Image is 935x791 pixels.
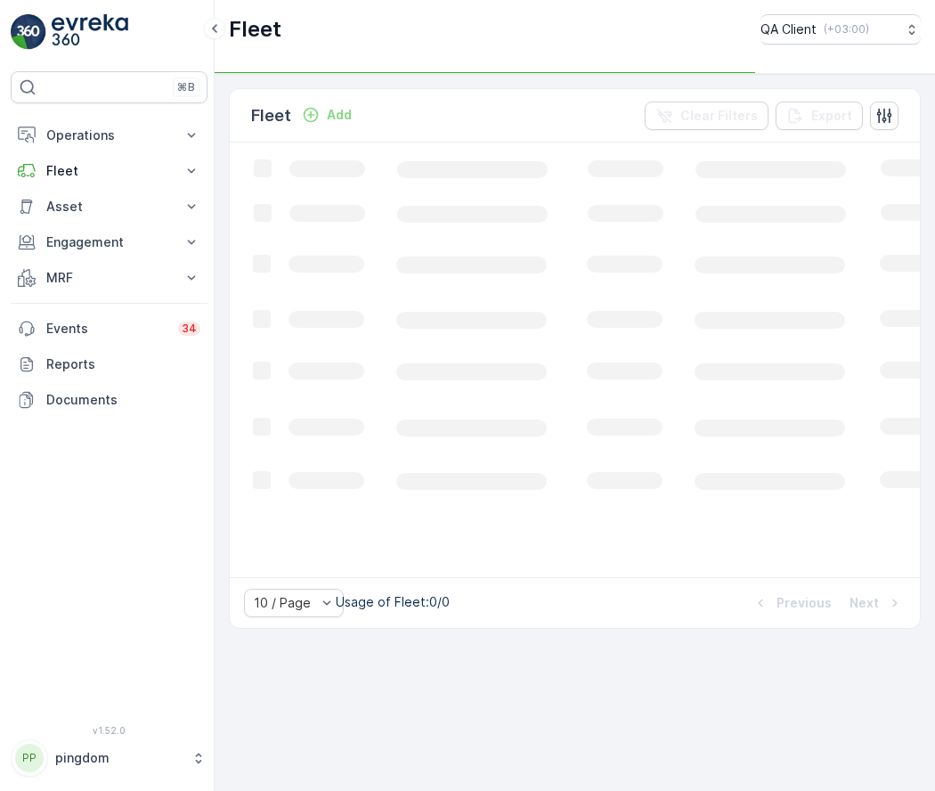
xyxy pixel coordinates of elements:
[750,592,833,614] button: Previous
[46,126,172,144] p: Operations
[46,391,200,409] p: Documents
[229,15,281,44] p: Fleet
[336,593,450,611] p: Usage of Fleet : 0/0
[11,153,207,189] button: Fleet
[46,198,172,216] p: Asset
[11,260,207,296] button: MRF
[11,382,207,418] a: Documents
[11,739,207,777] button: PPpingdom
[824,22,869,37] p: ( +03:00 )
[760,14,921,45] button: QA Client(+03:00)
[680,107,758,125] p: Clear Filters
[251,103,291,128] p: Fleet
[295,104,359,126] button: Add
[15,744,44,772] div: PP
[11,347,207,382] a: Reports
[776,102,863,130] button: Export
[327,106,352,124] p: Add
[46,162,172,180] p: Fleet
[46,233,172,251] p: Engagement
[645,102,768,130] button: Clear Filters
[811,107,852,125] p: Export
[850,594,879,612] p: Next
[46,269,172,287] p: MRF
[182,322,197,336] p: 34
[11,725,207,736] span: v 1.52.0
[11,224,207,260] button: Engagement
[46,320,167,338] p: Events
[11,14,46,50] img: logo
[11,118,207,153] button: Operations
[46,355,200,373] p: Reports
[11,189,207,224] button: Asset
[776,594,832,612] p: Previous
[11,311,207,347] a: Events34
[55,749,183,767] p: pingdom
[760,20,817,38] p: QA Client
[177,80,195,94] p: ⌘B
[52,14,128,50] img: logo_light-DOdMpM7g.png
[848,592,906,614] button: Next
